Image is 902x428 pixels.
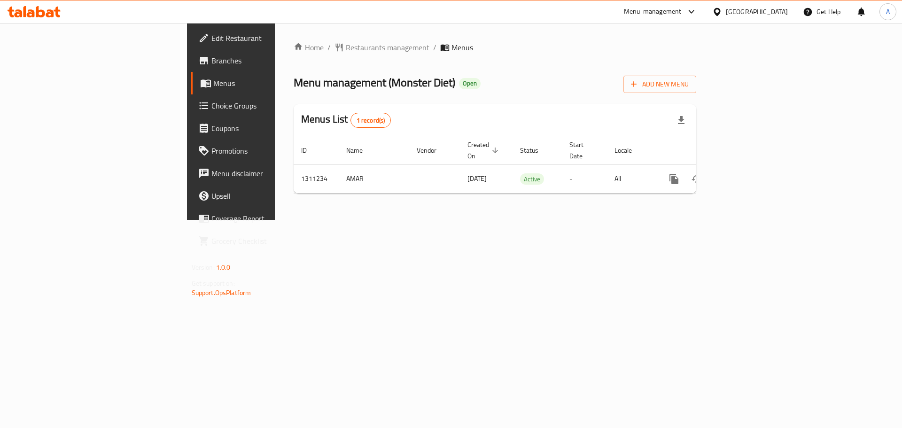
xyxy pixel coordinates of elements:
[886,7,890,17] span: A
[211,145,330,156] span: Promotions
[417,145,449,156] span: Vendor
[685,168,708,190] button: Change Status
[216,261,231,273] span: 1.0.0
[350,113,391,128] div: Total records count
[294,72,455,93] span: Menu management ( Monster Diet )
[191,27,338,49] a: Edit Restaurant
[459,79,481,87] span: Open
[334,42,429,53] a: Restaurants management
[191,49,338,72] a: Branches
[211,235,330,247] span: Grocery Checklist
[351,116,391,125] span: 1 record(s)
[631,78,689,90] span: Add New Menu
[433,42,436,53] li: /
[191,207,338,230] a: Coverage Report
[451,42,473,53] span: Menus
[211,213,330,224] span: Coverage Report
[663,168,685,190] button: more
[346,145,375,156] span: Name
[192,287,251,299] a: Support.OpsPlatform
[624,6,682,17] div: Menu-management
[213,78,330,89] span: Menus
[192,277,235,289] span: Get support on:
[191,72,338,94] a: Menus
[520,145,551,156] span: Status
[211,55,330,66] span: Branches
[520,174,544,185] span: Active
[346,42,429,53] span: Restaurants management
[191,162,338,185] a: Menu disclaimer
[301,112,391,128] h2: Menus List
[623,76,696,93] button: Add New Menu
[670,109,692,132] div: Export file
[726,7,788,17] div: [GEOGRAPHIC_DATA]
[301,145,319,156] span: ID
[569,139,596,162] span: Start Date
[191,140,338,162] a: Promotions
[607,164,655,193] td: All
[211,32,330,44] span: Edit Restaurant
[655,136,761,165] th: Actions
[294,136,761,194] table: enhanced table
[211,100,330,111] span: Choice Groups
[211,168,330,179] span: Menu disclaimer
[294,42,696,53] nav: breadcrumb
[339,164,409,193] td: AMAR
[191,185,338,207] a: Upsell
[191,230,338,252] a: Grocery Checklist
[459,78,481,89] div: Open
[211,190,330,202] span: Upsell
[614,145,644,156] span: Locale
[562,164,607,193] td: -
[191,94,338,117] a: Choice Groups
[191,117,338,140] a: Coupons
[467,139,501,162] span: Created On
[520,173,544,185] div: Active
[211,123,330,134] span: Coupons
[467,172,487,185] span: [DATE]
[192,261,215,273] span: Version:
